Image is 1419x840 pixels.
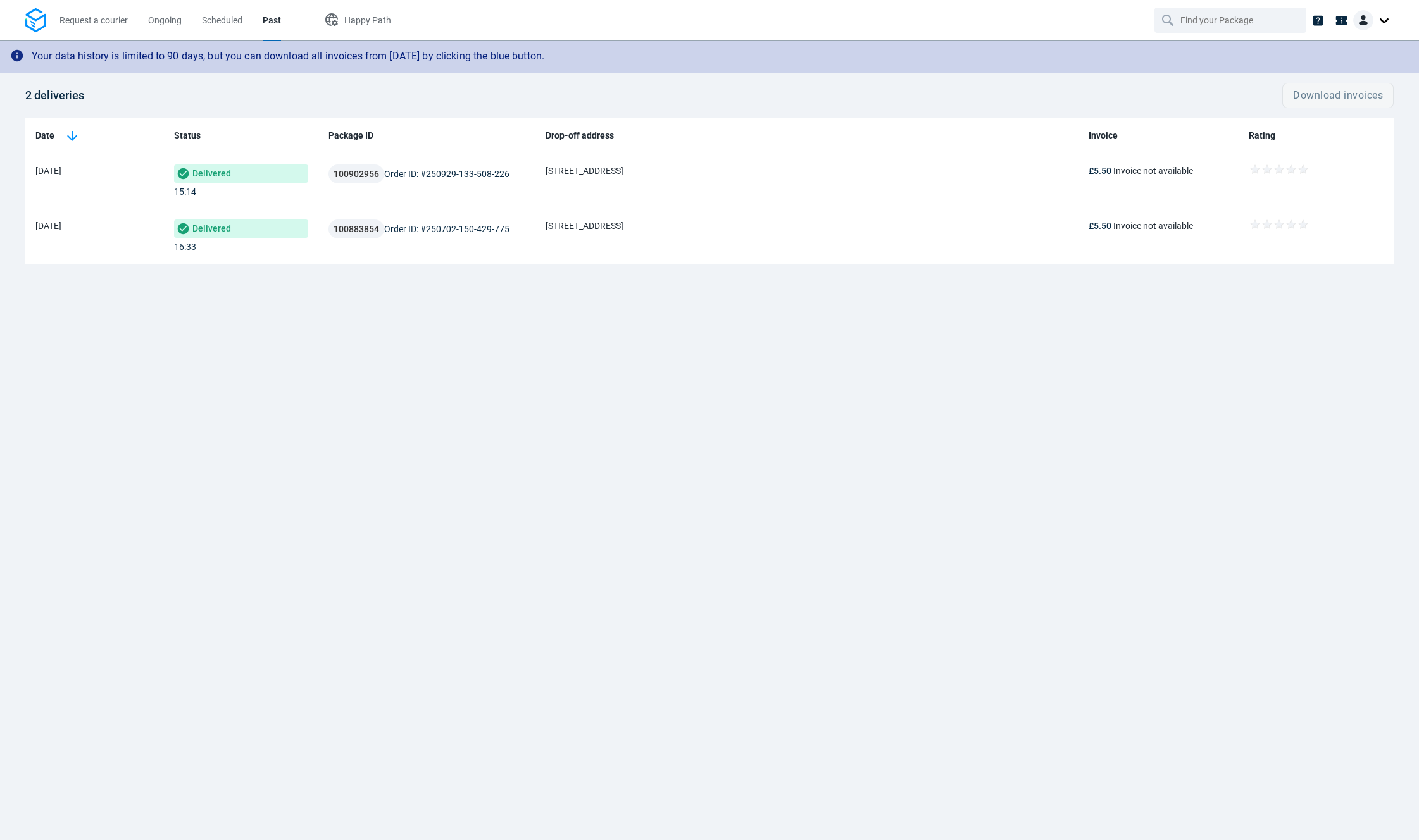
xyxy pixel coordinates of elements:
img: Logo [25,8,46,33]
span: [DATE] [35,221,61,231]
span: Invoice not available [1113,166,1193,176]
span: Delivered [174,164,309,183]
span: Past [263,15,281,25]
span: [DATE] [35,166,61,176]
span: £5.50 [1089,166,1111,176]
input: Find your Package [1180,8,1283,32]
span: £5.50 [1089,221,1111,231]
span: Ongoing [148,15,182,25]
span: 100902956 [334,170,379,178]
span: Date [35,129,54,142]
button: 100902956 [328,164,384,183]
span: Request a courier [59,15,128,25]
span: 100883854 [334,225,379,233]
span: Order ID: #250929-133-508-226 [384,169,509,179]
span: Drop-off address [546,129,614,142]
span: Status [174,129,201,142]
span: Package ID [328,129,373,142]
th: Toggle SortBy [25,118,164,154]
span: [STREET_ADDRESS] [546,166,623,176]
span: Scheduled [202,15,242,25]
button: 100883854 [328,219,384,238]
span: Rating [1249,129,1275,142]
img: sorting [65,128,80,144]
img: Client [1353,10,1373,30]
span: Invoice not available [1113,221,1193,231]
span: Invoice [1089,129,1118,142]
span: 2 deliveries [25,89,84,102]
span: 16:33 [174,242,196,252]
span: 15:14 [174,187,196,197]
span: Delivered [174,219,309,238]
span: Order ID: #250702-150-429-775 [384,224,509,234]
span: [STREET_ADDRESS] [546,221,623,231]
span: Happy Path [344,15,391,25]
div: Your data history is limited to 90 days, but you can download all invoices from [DATE] by clickin... [32,44,544,69]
